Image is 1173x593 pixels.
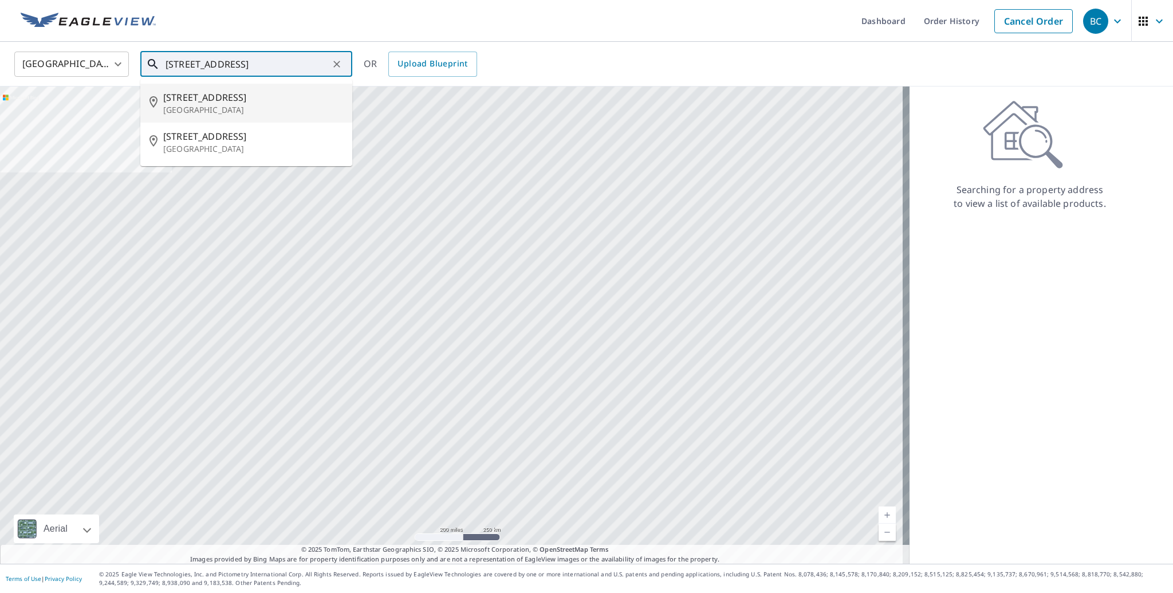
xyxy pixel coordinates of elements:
[21,13,156,30] img: EV Logo
[1083,9,1108,34] div: BC
[163,104,343,116] p: [GEOGRAPHIC_DATA]
[879,506,896,524] a: Current Level 5, Zoom In
[540,545,588,553] a: OpenStreetMap
[364,52,477,77] div: OR
[397,57,467,71] span: Upload Blueprint
[388,52,477,77] a: Upload Blueprint
[590,545,609,553] a: Terms
[166,48,329,80] input: Search by address or latitude-longitude
[45,575,82,583] a: Privacy Policy
[99,570,1167,587] p: © 2025 Eagle View Technologies, Inc. and Pictometry International Corp. All Rights Reserved. Repo...
[6,575,41,583] a: Terms of Use
[6,575,82,582] p: |
[329,56,345,72] button: Clear
[953,183,1107,210] p: Searching for a property address to view a list of available products.
[163,91,343,104] span: [STREET_ADDRESS]
[14,48,129,80] div: [GEOGRAPHIC_DATA]
[40,515,71,543] div: Aerial
[163,143,343,155] p: [GEOGRAPHIC_DATA]
[879,524,896,541] a: Current Level 5, Zoom Out
[14,515,99,543] div: Aerial
[301,545,609,555] span: © 2025 TomTom, Earthstar Geographics SIO, © 2025 Microsoft Corporation, ©
[163,129,343,143] span: [STREET_ADDRESS]
[994,9,1073,33] a: Cancel Order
